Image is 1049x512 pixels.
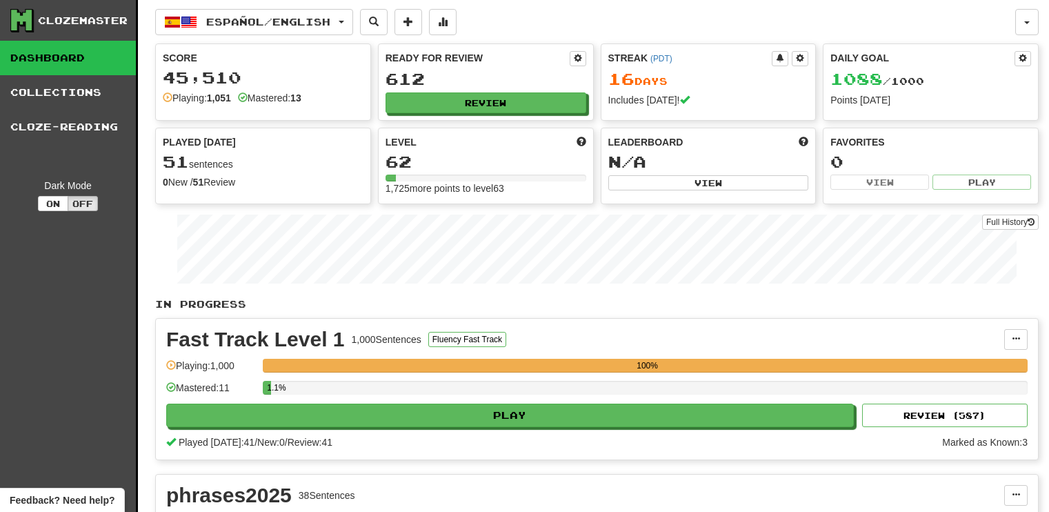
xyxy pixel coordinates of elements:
button: Español/English [155,9,353,35]
span: 1088 [830,69,883,88]
span: This week in points, UTC [799,135,808,149]
div: Playing: [163,91,231,105]
span: 16 [608,69,635,88]
div: Score [163,51,363,65]
button: Review [386,92,586,113]
div: Playing: 1,000 [166,359,256,382]
span: N/A [608,152,646,171]
div: Favorites [830,135,1031,149]
div: phrases2025 [166,485,292,506]
div: 62 [386,153,586,170]
div: 1,000 Sentences [352,333,421,346]
div: 45,510 [163,69,363,86]
div: Points [DATE] [830,93,1031,107]
div: Ready for Review [386,51,570,65]
div: Fast Track Level 1 [166,329,345,350]
a: (PDT) [650,54,672,63]
span: Leaderboard [608,135,683,149]
button: More stats [429,9,457,35]
div: Mastered: [238,91,301,105]
span: Played [DATE]: 41 [179,437,254,448]
div: Includes [DATE]! [608,93,809,107]
div: Clozemaster [38,14,128,28]
span: Level [386,135,417,149]
span: / 1000 [830,75,924,87]
span: / [254,437,257,448]
div: 38 Sentences [299,489,355,502]
button: View [608,175,809,190]
div: 0 [830,153,1031,170]
button: Search sentences [360,9,388,35]
div: 100% [267,359,1028,373]
div: 612 [386,70,586,88]
div: Day s [608,70,809,88]
a: Full History [982,215,1039,230]
button: View [830,175,929,190]
div: Daily Goal [830,51,1015,66]
button: Play [166,404,854,427]
div: Dark Mode [10,179,126,193]
div: Mastered: 11 [166,381,256,404]
div: sentences [163,153,363,171]
strong: 13 [290,92,301,104]
button: On [38,196,68,211]
div: New / Review [163,175,363,189]
button: Add sentence to collection [394,9,422,35]
span: Played [DATE] [163,135,236,149]
strong: 0 [163,177,168,188]
button: Play [932,175,1031,190]
p: In Progress [155,297,1039,311]
button: Review (587) [862,404,1028,427]
span: Review: 41 [288,437,332,448]
span: 51 [163,152,189,171]
div: Streak [608,51,772,65]
button: Off [68,196,98,211]
span: / [285,437,288,448]
strong: 1,051 [207,92,231,104]
span: Open feedback widget [10,493,114,507]
div: 1,725 more points to level 63 [386,181,586,195]
span: Español / English [206,16,330,28]
strong: 51 [193,177,204,188]
button: Fluency Fast Track [428,332,506,347]
div: 1.1% [267,381,271,395]
span: New: 0 [257,437,285,448]
div: Marked as Known: 3 [942,435,1028,449]
span: Score more points to level up [577,135,586,149]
